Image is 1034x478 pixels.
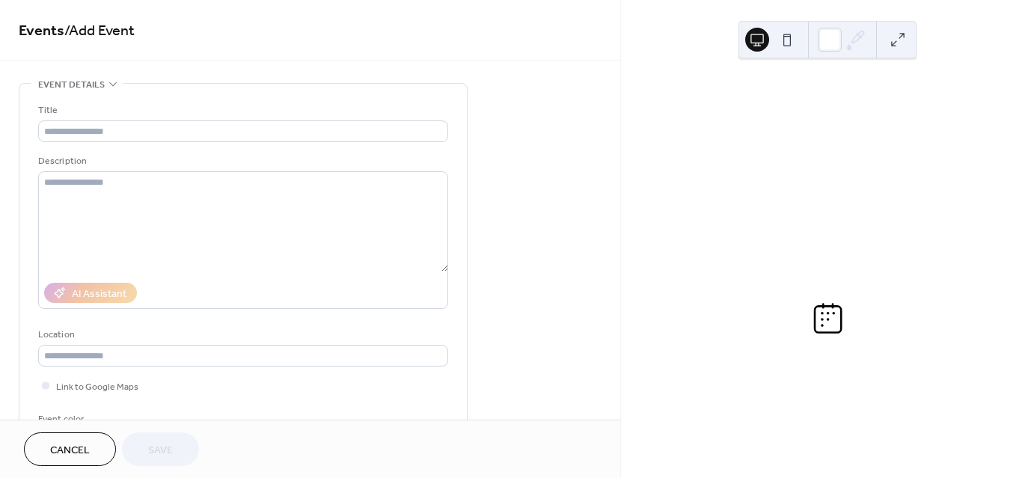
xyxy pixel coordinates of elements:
div: Location [38,327,445,343]
span: / Add Event [64,16,135,46]
div: Event color [38,411,150,427]
span: Event details [38,77,105,93]
span: Cancel [50,443,90,459]
span: Link to Google Maps [56,379,138,395]
a: Events [19,16,64,46]
div: Description [38,153,445,169]
button: Cancel [24,432,116,466]
div: Title [38,102,445,118]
